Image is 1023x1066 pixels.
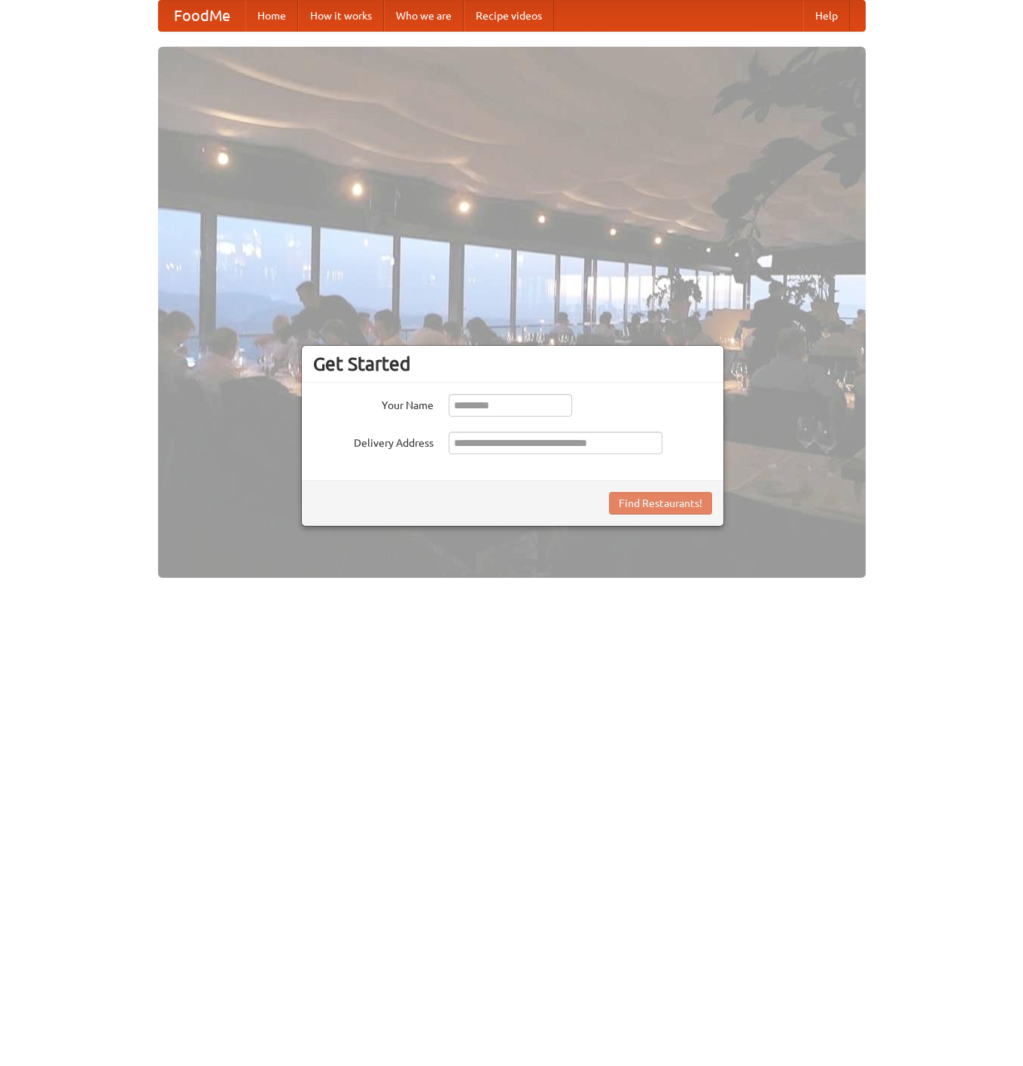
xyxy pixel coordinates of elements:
[384,1,464,31] a: Who we are
[464,1,554,31] a: Recipe videos
[313,353,712,375] h3: Get Started
[609,492,712,515] button: Find Restaurants!
[245,1,298,31] a: Home
[313,432,434,451] label: Delivery Address
[803,1,850,31] a: Help
[298,1,384,31] a: How it works
[313,394,434,413] label: Your Name
[159,1,245,31] a: FoodMe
